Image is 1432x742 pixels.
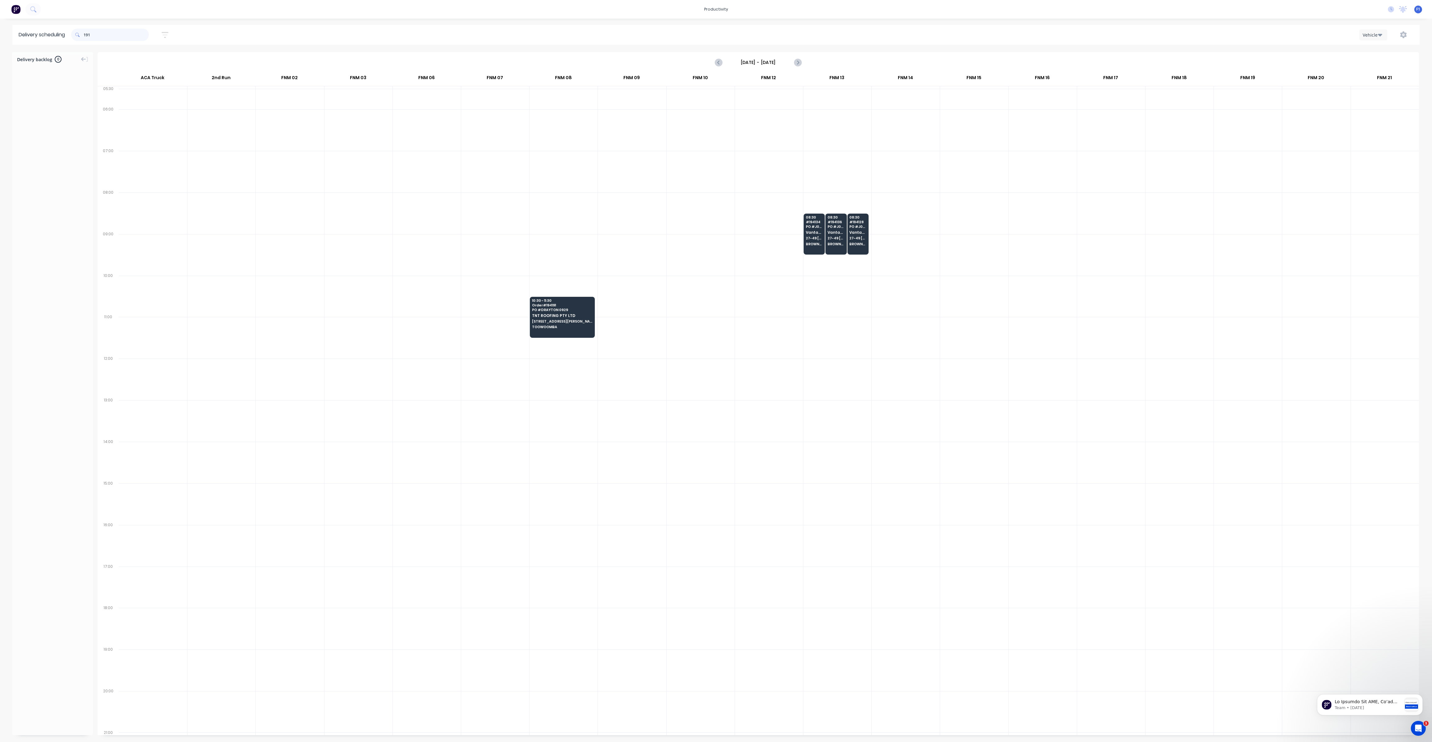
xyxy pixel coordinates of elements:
[532,319,592,323] span: [STREET_ADDRESS][PERSON_NAME][PERSON_NAME] (STORE)
[1416,7,1420,12] span: F1
[1359,29,1387,40] button: Vehicle
[98,396,119,438] div: 13:00
[1424,721,1429,726] span: 1
[849,242,866,246] span: BROWNS PLAINS
[532,308,592,312] span: PO # DRAYTON 0929
[98,438,119,480] div: 14:00
[666,72,734,86] div: FNM 10
[27,17,93,374] span: Lo Ipsumdo Sit AME, Co’ad elitse doe temp incididu utlabor etdolorem al enim admi veniamqu nos ex...
[828,225,845,228] span: PO # J004499
[98,189,119,230] div: 08:00
[806,230,823,234] span: Vantage Point Roofing Pty Ltd
[940,72,1008,86] div: FNM 15
[849,215,866,219] span: 08:30
[98,85,119,106] div: 05:30
[98,355,119,396] div: 12:00
[828,220,845,224] span: # 194136
[324,72,392,86] div: FNM 03
[1363,32,1381,38] div: Vehicle
[598,72,666,86] div: FNM 09
[828,236,845,240] span: 27-49 [GEOGRAPHIC_DATA]
[849,225,866,228] span: PO # J004498
[98,272,119,314] div: 10:00
[1282,72,1350,86] div: FNM 20
[461,72,529,86] div: FNM 07
[118,72,187,86] div: ACA Truck
[98,521,119,563] div: 16:00
[806,225,823,228] span: PO # J004501
[98,604,119,646] div: 18:00
[806,215,823,219] span: 08:30
[806,242,823,246] span: BROWNS PLAINS
[98,313,119,355] div: 11:00
[84,29,149,41] input: Search for orders
[532,325,592,329] span: TOOWOOMBA
[255,72,324,86] div: FNM 02
[1350,72,1418,86] div: FNM 21
[803,72,871,86] div: FNM 13
[849,230,866,234] span: Vantage Point Roofing Pty Ltd
[1411,721,1426,736] iframe: Intercom live chat
[806,236,823,240] span: 27-49 [GEOGRAPHIC_DATA]
[187,72,255,86] div: 2nd Run
[1145,72,1213,86] div: FNM 18
[17,56,52,63] span: Delivery backlog
[532,303,592,307] span: Order # 194191
[98,646,119,687] div: 19:00
[98,230,119,272] div: 09:00
[98,729,119,736] div: 21:00
[1308,682,1432,725] iframe: Intercom notifications message
[529,72,597,86] div: FNM 08
[27,23,94,29] p: Message from Team, sent 1w ago
[849,220,866,224] span: # 194128
[828,215,845,219] span: 08:30
[98,687,119,729] div: 20:00
[392,72,461,86] div: FNM 06
[1214,72,1282,86] div: FNM 19
[55,56,62,63] span: 0
[828,230,845,234] span: Vantage Point Roofing Pty Ltd
[871,72,939,86] div: FNM 14
[532,314,592,318] span: TNT ROOFING PTY LTD
[98,106,119,147] div: 06:00
[12,25,71,45] div: Delivery scheduling
[98,147,119,189] div: 07:00
[11,5,21,14] img: Factory
[98,480,119,521] div: 15:00
[1008,72,1076,86] div: FNM 16
[828,242,845,246] span: BROWNS PLAINS
[532,299,592,302] span: 10:30 - 11:30
[849,236,866,240] span: 27-49 [GEOGRAPHIC_DATA]
[735,72,803,86] div: FNM 12
[1077,72,1145,86] div: FNM 17
[806,220,823,224] span: # 194134
[98,563,119,604] div: 17:00
[701,5,731,14] div: productivity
